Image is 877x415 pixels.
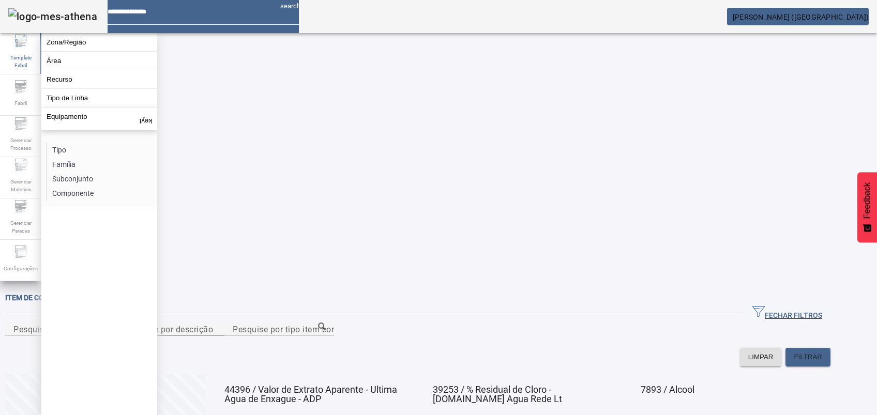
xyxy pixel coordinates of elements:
[41,89,157,107] button: Tipo de Linha
[433,384,562,404] span: 39253 / % Residual de Cloro - [DOMAIN_NAME] Agua Rede Lt
[5,294,72,302] span: Item de controle
[5,133,36,155] span: Gerenciar Processo
[41,107,157,130] button: Equipamento
[641,384,694,395] span: 7893 / Alcool
[47,143,157,157] li: Tipo
[794,352,822,362] span: FILTRAR
[140,113,152,125] mat-icon: keyboard_arrow_up
[233,323,326,335] input: Number
[748,352,774,362] span: LIMPAR
[863,182,872,219] span: Feedback
[123,324,213,334] mat-label: Pesquise por descrição
[785,348,830,366] button: FILTRAR
[11,96,30,110] span: Fabril
[41,52,157,70] button: Área
[5,175,36,196] span: Gerenciar Materiais
[41,70,157,88] button: Recurso
[8,8,97,25] img: logo-mes-athena
[47,157,157,172] li: Família
[740,348,782,366] button: LIMPAR
[744,304,830,322] button: FECHAR FILTROS
[47,186,157,201] li: Componente
[5,51,36,72] span: Template Fabril
[13,324,94,334] mat-label: Pesquise por Código
[5,216,36,238] span: Gerenciar Paradas
[733,13,869,21] span: [PERSON_NAME] ([GEOGRAPHIC_DATA])
[1,262,41,275] span: Configurações
[857,172,877,242] button: Feedback - Mostrar pesquisa
[752,305,822,321] span: FECHAR FILTROS
[41,33,157,51] button: Zona/Região
[224,384,397,404] span: 44396 / Valor de Extrato Aparente - Ultima Agua de Enxague - ADP
[47,172,157,186] li: Subconjunto
[233,324,354,334] mat-label: Pesquise por tipo item controle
